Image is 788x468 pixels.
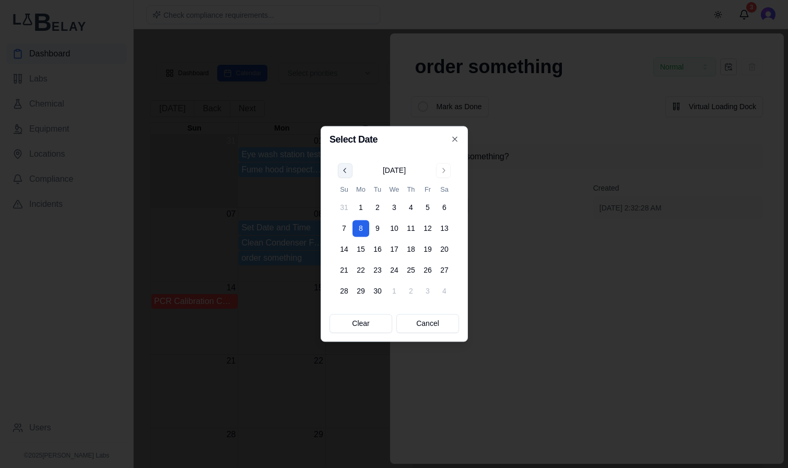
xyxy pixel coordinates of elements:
[386,241,403,258] button: 17
[403,200,419,216] button: 4
[336,184,352,195] th: Sunday
[436,220,453,237] button: 13
[330,135,459,144] h2: Select Date
[419,220,436,237] button: 12
[336,241,352,258] button: 14
[369,184,386,195] th: Tuesday
[386,262,403,279] button: 24
[419,241,436,258] button: 19
[403,241,419,258] button: 18
[330,314,392,333] button: Clear
[352,184,369,195] th: Monday
[369,241,386,258] button: 16
[352,283,369,300] button: 29
[403,262,419,279] button: 25
[419,200,436,216] button: 5
[369,262,386,279] button: 23
[386,220,403,237] button: 10
[352,220,369,237] button: 8
[352,262,369,279] button: 22
[369,200,386,216] button: 2
[436,163,451,178] button: Go to next month
[396,314,459,333] button: Cancel
[436,262,453,279] button: 27
[338,163,352,178] button: Go to previous month
[386,200,403,216] button: 3
[386,184,403,195] th: Wednesday
[336,200,352,216] button: 31
[369,220,386,237] button: 9
[336,220,352,237] button: 7
[336,262,352,279] button: 21
[436,283,453,300] button: 4
[336,283,352,300] button: 28
[386,283,403,300] button: 1
[419,184,436,195] th: Friday
[403,220,419,237] button: 11
[369,283,386,300] button: 30
[436,241,453,258] button: 20
[436,200,453,216] button: 6
[403,184,419,195] th: Thursday
[419,262,436,279] button: 26
[403,283,419,300] button: 2
[352,200,369,216] button: 1
[382,165,405,175] div: [DATE]
[352,241,369,258] button: 15
[436,184,453,195] th: Saturday
[419,283,436,300] button: 3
